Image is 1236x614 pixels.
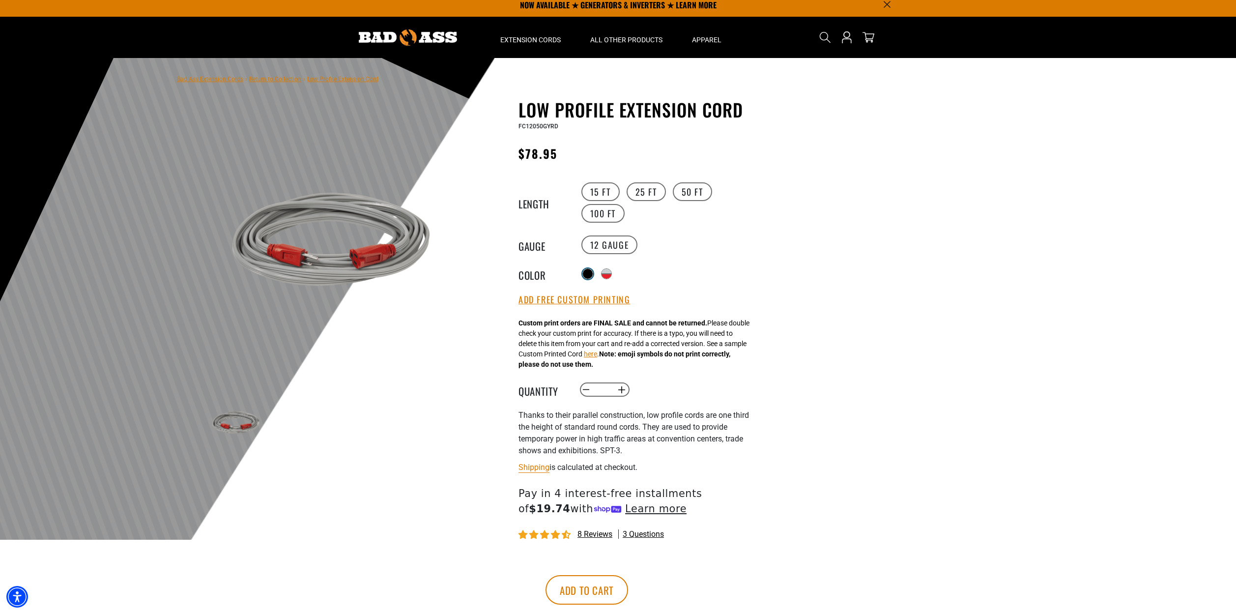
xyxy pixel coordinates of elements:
[303,76,305,83] span: ›
[518,383,568,396] label: Quantity
[590,35,662,44] span: All Other Products
[6,586,28,608] div: Accessibility Menu
[177,73,378,85] nav: breadcrumbs
[500,35,561,44] span: Extension Cords
[518,461,759,474] div: is calculated at checkout.
[518,238,568,251] legend: Gauge
[581,182,620,201] label: 15 FT
[839,17,855,58] a: Open this option
[518,350,730,368] strong: Note: emoji symbols do not print correctly, please do not use them.
[518,99,759,120] h1: Low Profile Extension Cord
[677,17,736,58] summary: Apparel
[245,76,247,83] span: ›
[581,204,625,223] label: 100 FT
[581,235,638,254] label: 12 Gauge
[673,182,712,201] label: 50 FT
[206,124,443,361] img: grey & red
[518,409,759,457] p: Thanks to their parallel construction, low profile cords are one third the height of standard rou...
[518,318,749,370] div: Please double check your custom print for accuracy. If there is a typo, you will need to delete t...
[546,575,628,605] button: Add to cart
[817,29,833,45] summary: Search
[518,319,707,327] strong: Custom print orders are FINAL SALE and cannot be returned.
[518,530,573,540] span: 4.50 stars
[177,76,243,83] a: Bad Ass Extension Cords
[359,29,457,46] img: Bad Ass Extension Cords
[575,17,677,58] summary: All Other Products
[307,76,378,83] span: Low Profile Extension Cord
[518,463,549,472] a: Shipping
[623,529,664,540] span: 3 questions
[627,182,666,201] label: 25 FT
[518,145,557,162] span: $78.95
[861,31,876,43] a: cart
[206,395,263,452] img: grey & red
[584,349,597,359] button: here
[577,529,612,539] span: 8 reviews
[518,267,568,280] legend: Color
[249,76,301,83] a: Return to Collection
[692,35,721,44] span: Apparel
[518,196,568,209] legend: Length
[486,17,575,58] summary: Extension Cords
[518,123,558,130] span: FC12050GYRD
[518,294,630,305] button: Add Free Custom Printing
